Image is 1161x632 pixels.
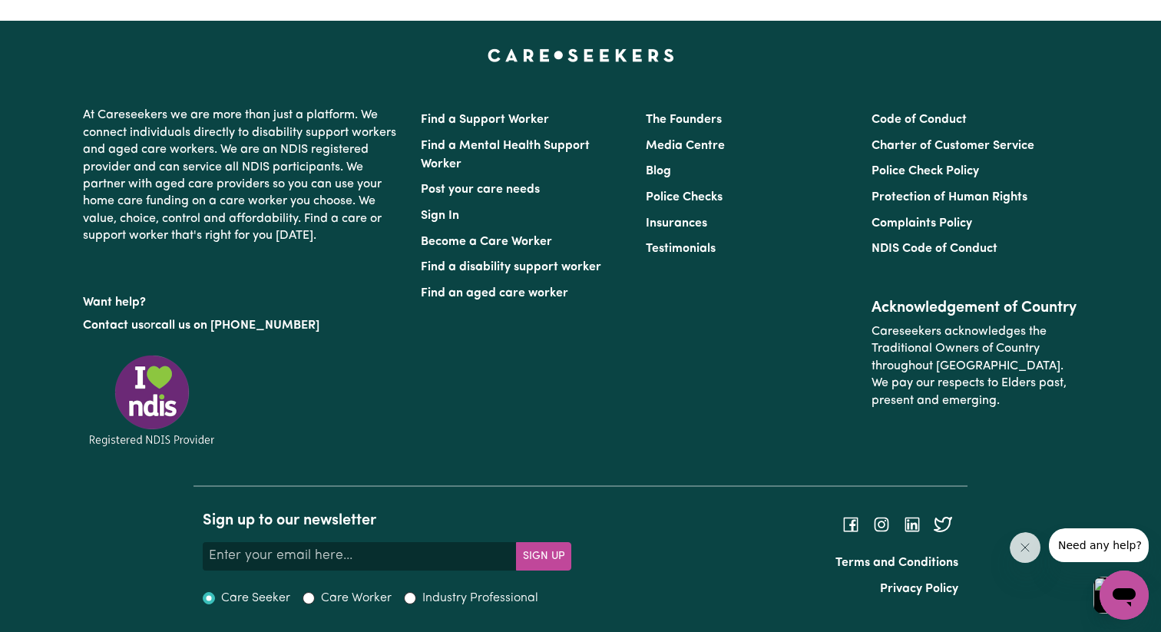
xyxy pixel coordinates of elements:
[83,311,402,340] p: or
[646,191,723,203] a: Police Checks
[872,243,997,255] a: NDIS Code of Conduct
[646,140,725,152] a: Media Centre
[203,542,517,570] input: Enter your email here...
[872,165,979,177] a: Police Check Policy
[872,299,1078,317] h2: Acknowledgement of Country
[516,542,571,570] button: Subscribe
[221,589,290,607] label: Care Seeker
[421,210,459,222] a: Sign In
[421,261,601,273] a: Find a disability support worker
[903,518,921,531] a: Follow Careseekers on LinkedIn
[872,518,891,531] a: Follow Careseekers on Instagram
[872,191,1027,203] a: Protection of Human Rights
[421,114,549,126] a: Find a Support Worker
[83,319,144,332] a: Contact us
[872,317,1078,415] p: Careseekers acknowledges the Traditional Owners of Country throughout [GEOGRAPHIC_DATA]. We pay o...
[872,140,1034,152] a: Charter of Customer Service
[422,589,538,607] label: Industry Professional
[880,583,958,595] a: Privacy Policy
[1010,532,1043,565] iframe: Close message
[835,557,958,569] a: Terms and Conditions
[934,518,952,531] a: Follow Careseekers on Twitter
[646,217,707,230] a: Insurances
[842,518,860,531] a: Follow Careseekers on Facebook
[83,352,221,448] img: Registered NDIS provider
[1049,528,1149,564] iframe: Message from company
[646,243,716,255] a: Testimonials
[203,511,571,530] h2: Sign up to our newsletter
[646,114,722,126] a: The Founders
[421,184,540,196] a: Post your care needs
[421,140,590,170] a: Find a Mental Health Support Worker
[1100,571,1149,620] iframe: Button to launch messaging window
[83,288,402,311] p: Want help?
[872,114,967,126] a: Code of Conduct
[321,589,392,607] label: Care Worker
[421,287,568,299] a: Find an aged care worker
[488,48,674,61] a: Careseekers home page
[155,319,319,332] a: call us on [PHONE_NUMBER]
[646,165,671,177] a: Blog
[421,236,552,248] a: Become a Care Worker
[83,101,402,250] p: At Careseekers we are more than just a platform. We connect individuals directly to disability su...
[872,217,972,230] a: Complaints Policy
